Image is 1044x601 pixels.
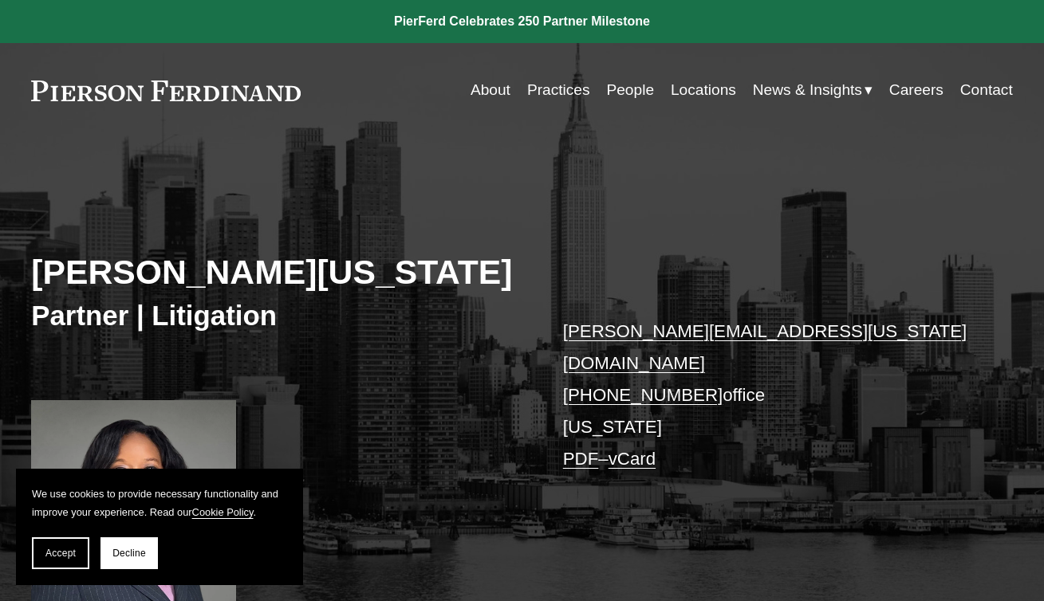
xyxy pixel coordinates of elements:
[753,77,862,104] span: News & Insights
[563,385,723,405] a: [PHONE_NUMBER]
[31,298,522,332] h3: Partner | Litigation
[889,75,944,105] a: Careers
[753,75,873,105] a: folder dropdown
[606,75,654,105] a: People
[100,537,158,569] button: Decline
[609,449,656,469] a: vCard
[45,548,76,559] span: Accept
[112,548,146,559] span: Decline
[563,449,599,469] a: PDF
[31,252,522,293] h2: [PERSON_NAME][US_STATE]
[471,75,510,105] a: About
[16,469,303,585] section: Cookie banner
[563,321,967,373] a: [PERSON_NAME][EMAIL_ADDRESS][US_STATE][DOMAIN_NAME]
[671,75,736,105] a: Locations
[32,485,287,521] p: We use cookies to provide necessary functionality and improve your experience. Read our .
[32,537,89,569] button: Accept
[192,506,254,518] a: Cookie Policy
[527,75,590,105] a: Practices
[960,75,1013,105] a: Contact
[563,316,972,476] p: office [US_STATE] –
